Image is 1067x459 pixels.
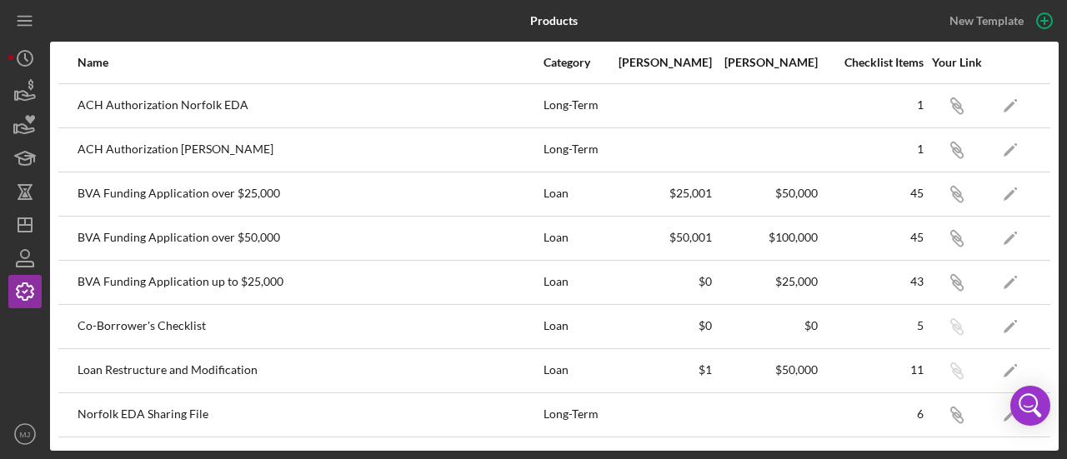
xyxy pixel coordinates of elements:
[78,217,542,259] div: BVA Funding Application over $50,000
[819,187,924,200] div: 45
[714,231,818,244] div: $100,000
[819,407,924,421] div: 6
[78,394,542,436] div: Norfolk EDA Sharing File
[78,56,542,69] div: Name
[20,430,31,439] text: MJ
[925,56,988,69] div: Your Link
[544,129,606,171] div: Long-Term
[819,98,924,112] div: 1
[544,173,606,215] div: Loan
[8,417,42,451] button: MJ
[1010,386,1050,426] div: Open Intercom Messenger
[714,319,818,332] div: $0
[714,187,818,200] div: $50,000
[819,142,924,156] div: 1
[78,129,542,171] div: ACH Authorization [PERSON_NAME]
[819,56,924,69] div: Checklist Items
[714,275,818,288] div: $25,000
[949,8,1024,33] div: New Template
[530,14,578,27] b: Products
[78,262,542,303] div: BVA Funding Application up to $25,000
[544,350,606,392] div: Loan
[544,85,606,127] div: Long-Term
[544,394,606,436] div: Long-Term
[714,363,818,377] div: $50,000
[544,217,606,259] div: Loan
[939,8,1059,33] button: New Template
[544,56,606,69] div: Category
[78,85,542,127] div: ACH Authorization Norfolk EDA
[819,363,924,377] div: 11
[608,187,712,200] div: $25,001
[78,306,542,347] div: Co-Borrower's Checklist
[544,306,606,347] div: Loan
[608,231,712,244] div: $50,001
[608,319,712,332] div: $0
[544,262,606,303] div: Loan
[714,56,818,69] div: [PERSON_NAME]
[819,275,924,288] div: 43
[78,350,542,392] div: Loan Restructure and Modification
[608,56,712,69] div: [PERSON_NAME]
[608,275,712,288] div: $0
[819,231,924,244] div: 45
[608,363,712,377] div: $1
[78,173,542,215] div: BVA Funding Application over $25,000
[819,319,924,332] div: 5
